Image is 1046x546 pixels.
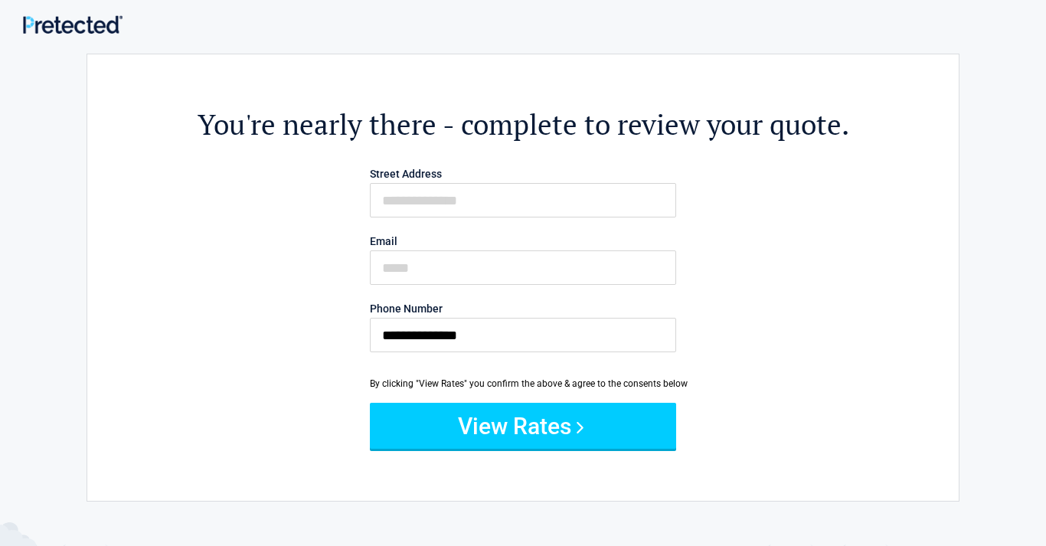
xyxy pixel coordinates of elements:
img: Main Logo [23,15,123,34]
label: Email [370,236,676,247]
label: Phone Number [370,303,676,314]
button: View Rates [370,403,676,449]
h2: You're nearly there - complete to review your quote. [172,106,874,143]
label: Street Address [370,168,676,179]
div: By clicking "View Rates" you confirm the above & agree to the consents below [370,377,676,391]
